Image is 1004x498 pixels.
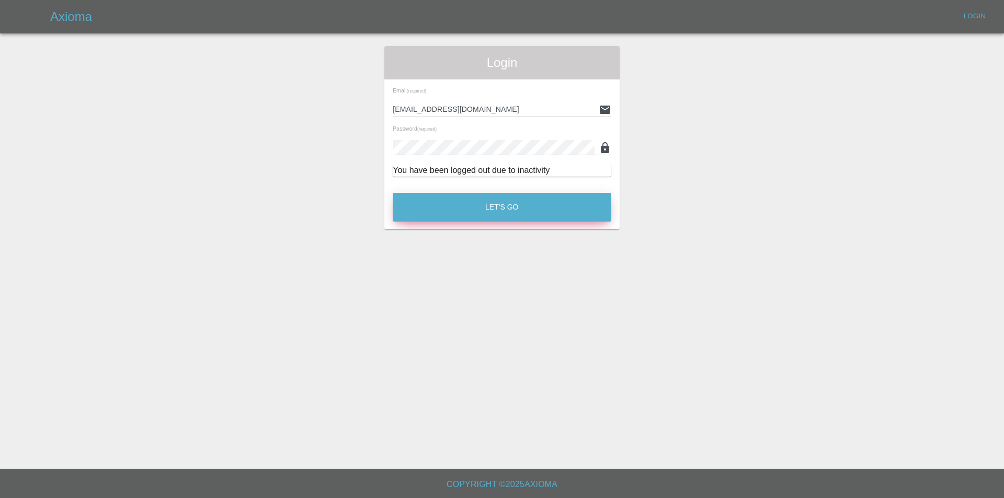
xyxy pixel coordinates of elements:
button: Let's Go [393,193,611,222]
small: (required) [407,89,426,94]
span: Email [393,87,426,94]
h6: Copyright © 2025 Axioma [8,477,996,492]
div: You have been logged out due to inactivity [393,164,611,177]
a: Login [958,8,991,25]
span: Password [393,125,437,132]
span: Login [393,54,611,71]
h5: Axioma [50,8,92,25]
small: (required) [417,127,437,132]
